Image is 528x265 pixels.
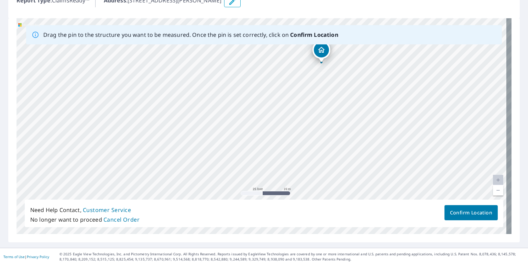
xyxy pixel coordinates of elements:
button: Customer Service [83,205,131,215]
p: © 2025 Eagle View Technologies, Inc. and Pictometry International Corp. All Rights Reserved. Repo... [59,252,525,262]
b: Confirm Location [290,31,338,39]
p: No longer want to proceed [30,215,140,224]
p: Drag the pin to the structure you want to be measured. Once the pin is set correctly, click on [43,31,338,39]
div: Dropped pin, building 1, Residential property, 2244 Gilliland Rd Blountsville, AL 35031 [312,41,330,62]
a: Terms of Use [3,254,25,259]
a: Current Level 20, Zoom In Disabled [493,175,503,185]
a: Current Level 20, Zoom Out [493,185,503,195]
p: Need Help Contact, [30,205,140,215]
button: Confirm Location [444,205,498,220]
button: Cancel Order [103,215,140,224]
a: Privacy Policy [27,254,49,259]
span: Confirm Location [450,209,492,217]
p: | [3,255,49,259]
